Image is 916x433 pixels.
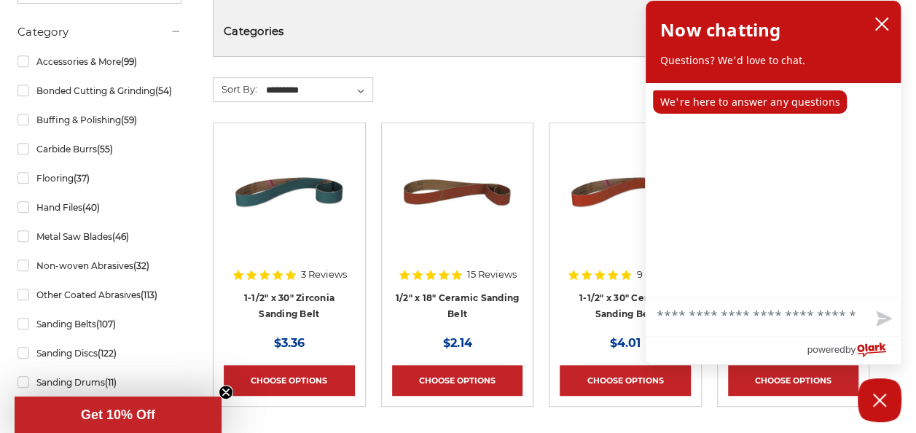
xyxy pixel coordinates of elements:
span: powered [807,340,845,359]
h2: Now chatting [660,15,780,44]
label: Sort By: [214,78,257,100]
a: 1-1/2" x 30" Ceramic Sanding Belt [579,292,671,320]
button: close chatbox [870,13,893,35]
a: Choose Options [560,365,691,396]
p: Questions? We'd love to chat. [660,53,886,68]
span: (122) [98,348,117,359]
button: Close Chatbox [858,378,901,422]
a: 1/2" x 18" Ceramic Sanding Belt [396,292,520,320]
select: Sort By: [264,79,372,101]
span: (32) [133,260,149,271]
span: $3.36 [274,336,305,350]
span: 15 Reviews [467,270,517,279]
a: 1-1/2" x 30" Sanding Belt - Ceramic [560,133,691,265]
img: 1-1/2" x 30" Sanding Belt - Ceramic [567,133,684,250]
span: (11) [105,377,117,388]
img: 1-1/2" x 30" Sanding Belt - Zirconia [231,133,348,250]
div: chat [646,83,901,297]
div: Get 10% OffClose teaser [15,397,222,433]
a: 1-1/2" x 30" Sanding Belt - Zirconia [224,133,355,265]
a: Sanding Belts [17,311,181,337]
a: Other Coated Abrasives [17,282,181,308]
img: 1/2" x 18" Ceramic File Belt [399,133,515,250]
a: Sanding Discs [17,340,181,366]
a: Choose Options [224,365,355,396]
span: (113) [141,289,157,300]
span: (54) [155,85,172,96]
span: (107) [96,319,116,329]
span: (59) [121,114,137,125]
span: (40) [82,202,100,213]
span: (46) [112,231,129,242]
a: Flooring [17,165,181,191]
span: (37) [74,173,90,184]
a: Accessories & More [17,49,181,74]
a: Bonded Cutting & Grinding [17,78,181,104]
a: Powered by Olark [807,337,901,364]
span: (55) [97,144,113,155]
span: 3 Reviews [301,270,347,279]
button: Send message [864,303,901,336]
span: $2.14 [442,336,471,350]
a: Choose Options [392,365,523,396]
a: Buffing & Polishing [17,107,181,133]
a: Choose Options [728,365,859,396]
h5: Category [17,23,181,41]
span: $4.01 [610,336,641,350]
h5: Categories [224,17,858,46]
span: by [845,340,856,359]
a: Hand Files [17,195,181,220]
a: Carbide Burrs [17,136,181,162]
span: 9 Reviews [636,270,683,279]
span: Get 10% Off [81,407,155,422]
a: 1/2" x 18" Ceramic File Belt [392,133,523,265]
a: Metal Saw Blades [17,224,181,249]
span: (99) [121,56,137,67]
button: Close teaser [219,385,233,399]
a: 1-1/2" x 30" Zirconia Sanding Belt [244,292,334,320]
a: Non-woven Abrasives [17,253,181,278]
a: Sanding Drums [17,370,181,395]
p: We're here to answer any questions [653,90,847,114]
